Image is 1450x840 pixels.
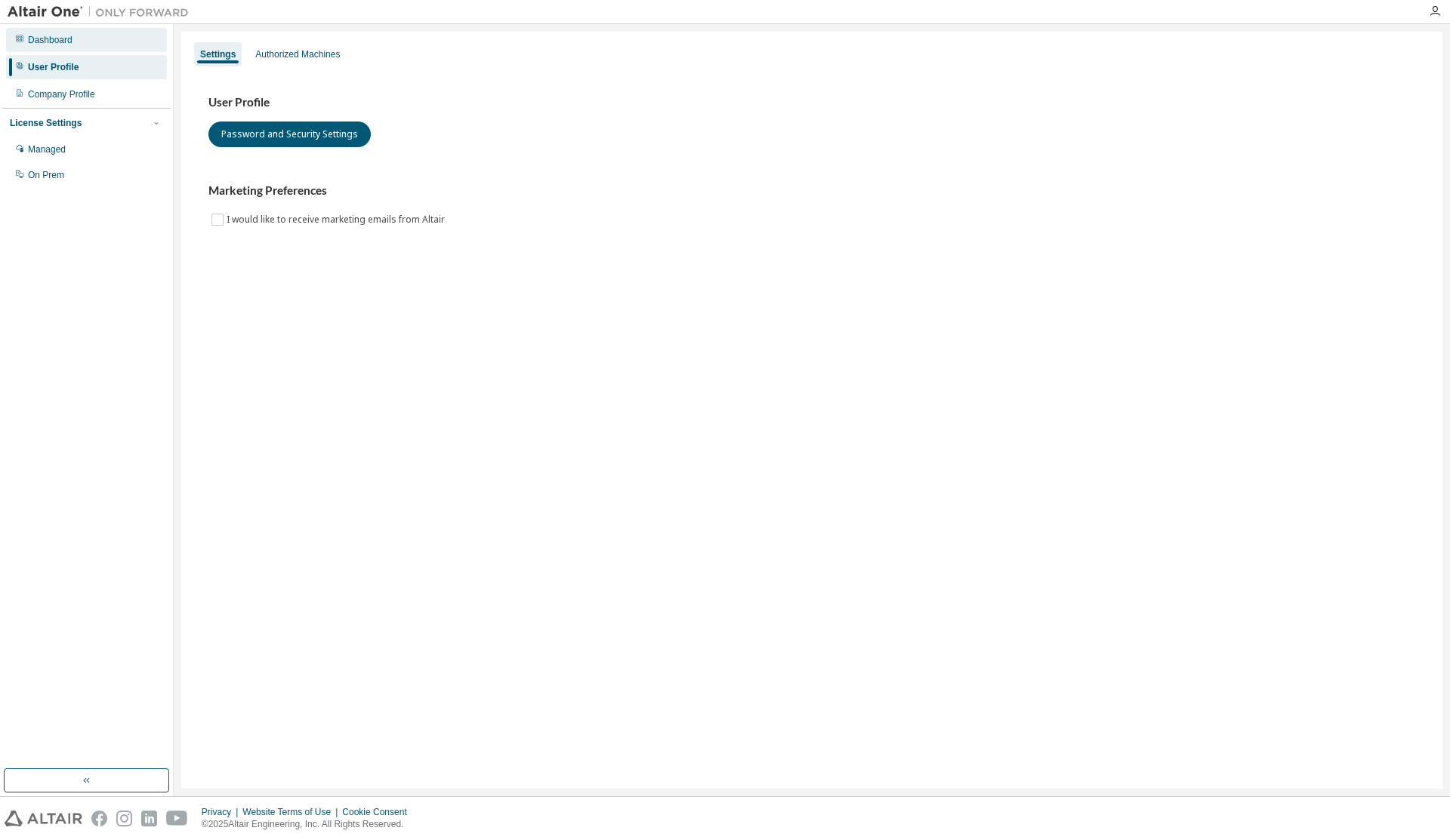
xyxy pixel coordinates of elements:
[116,811,132,826] img: instagram.svg
[342,806,415,818] div: Cookie Consent
[28,34,72,46] div: Dashboard
[202,806,242,818] div: Privacy
[91,811,107,826] img: facebook.svg
[200,48,236,60] div: Settings
[166,811,188,826] img: youtube.svg
[28,61,79,73] div: User Profile
[5,811,82,826] img: altair_logo.svg
[255,48,340,60] div: Authorized Machines
[28,143,66,155] div: Managed
[8,5,196,20] img: Altair One
[28,88,95,100] div: Company Profile
[202,818,416,831] p: © 2025 Altair Engineering, Inc. All Rights Reserved.
[208,95,1415,110] h3: User Profile
[208,183,1415,198] h3: Marketing Preferences
[141,811,157,826] img: linkedin.svg
[28,169,64,181] div: On Prem
[242,806,342,818] div: Website Terms of Use
[208,122,371,147] button: Password and Security Settings
[227,211,448,229] label: I would like to receive marketing emails from Altair
[10,117,82,129] div: License Settings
